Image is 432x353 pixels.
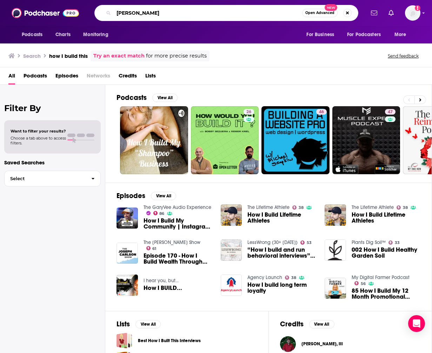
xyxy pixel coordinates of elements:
[11,129,66,134] span: Want to filter your results?
[117,333,132,348] a: Best How I Built This Interviews
[354,281,366,285] a: 56
[325,204,346,226] a: How I Build Lifetime Athletes
[94,5,358,21] div: Search podcasts, credits, & more...
[343,28,391,41] button: open menu
[117,243,138,264] a: Episode 170 - How I Build Wealth Through Passive Income
[316,109,327,115] a: 46
[307,241,312,244] span: 53
[135,320,161,328] button: View All
[247,239,298,245] a: LessWrong (30+ Karma)
[4,171,101,186] button: Select
[22,30,42,40] span: Podcasts
[352,288,420,300] a: 85 How I Build My 12 Month Promotional Calendar
[325,239,346,261] img: 002 How I Build Healthy Garden Soil
[302,9,338,17] button: Open AdvancedNew
[144,278,179,284] a: I hear you, but...
[299,206,304,209] span: 38
[144,239,200,245] a: The Joseph Carlson Show
[153,211,165,215] a: 86
[301,341,343,347] a: L. T. Wright, III
[306,30,334,40] span: For Business
[352,212,420,224] a: How I Build Lifetime Athletes
[144,204,211,210] a: The GaryVee Audio Experience
[144,285,182,291] a: How I BUILD...
[221,239,242,261] img: “How I build and run behavioral interviews” by benkuhn
[415,5,420,11] svg: Add a profile image
[55,30,71,40] span: Charts
[12,6,79,20] img: Podchaser - Follow, Share and Rate Podcasts
[325,278,346,299] img: 85 How I Build My 12 Month Promotional Calendar
[285,276,296,280] a: 38
[246,109,251,116] span: 26
[138,337,201,345] a: Best How I Built This Interviews
[247,282,316,294] a: How I build long term loyalty
[117,191,176,200] a: EpisodesView All
[325,4,337,11] span: New
[144,253,212,265] a: Episode 170 - How I Build Wealth Through Passive Income
[55,70,78,84] a: Episodes
[24,70,47,84] a: Podcasts
[300,240,312,245] a: 53
[385,109,396,115] a: 47
[352,247,420,259] span: 002 How I Build Healthy Garden Soil
[332,106,400,174] a: 47
[78,28,117,41] button: open menu
[117,320,130,328] h2: Lists
[361,282,366,285] span: 56
[395,241,400,244] span: 33
[280,336,296,352] img: L. T. Wright, III
[301,28,343,41] button: open menu
[49,53,88,59] h3: how I build this
[244,109,254,115] a: 26
[146,246,157,250] a: 61
[247,212,316,224] a: How I Build Lifetime Athletes
[17,28,52,41] button: open menu
[247,274,282,280] a: Agency Launch
[247,247,316,259] a: “How I build and run behavioral interviews” by benkuhn
[388,109,393,116] span: 47
[159,212,164,215] span: 86
[117,93,178,102] a: PodcastsView All
[4,159,101,166] p: Saved Searches
[390,28,415,41] button: open menu
[93,52,145,60] a: Try an exact match
[221,204,242,226] img: How I Build Lifetime Athletes
[405,5,420,21] img: User Profile
[352,239,386,245] a: Plants Dig Soil™
[405,5,420,21] button: Show profile menu
[221,274,242,296] img: How I build long term loyalty
[319,109,324,116] span: 46
[152,247,156,250] span: 61
[394,30,406,40] span: More
[397,205,408,210] a: 38
[368,7,380,19] a: Show notifications dropdown
[117,320,161,328] a: ListsView All
[247,204,290,210] a: The Lifetime Athlete
[247,247,316,259] span: “How I build and run behavioral interviews” by [PERSON_NAME]
[309,320,334,328] button: View All
[117,208,138,229] img: How I Build My Community | Instagram Live
[5,176,86,181] span: Select
[151,192,176,200] button: View All
[119,70,137,84] span: Credits
[146,52,207,60] span: for more precise results
[388,240,400,245] a: 33
[291,276,296,279] span: 38
[191,106,259,174] a: 26
[301,341,343,347] span: [PERSON_NAME], III
[145,70,156,84] a: Lists
[83,30,108,40] span: Monitoring
[352,274,410,280] a: My Digital Farmer Podcast
[23,53,41,59] h3: Search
